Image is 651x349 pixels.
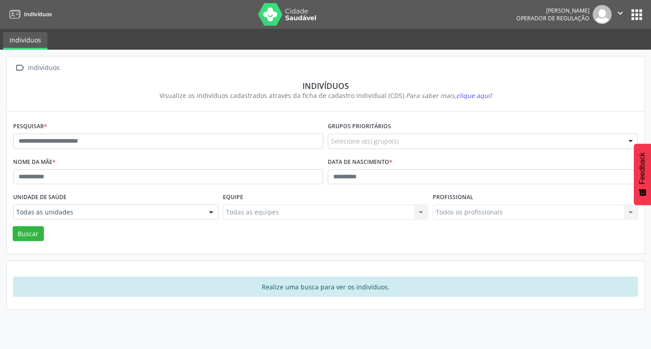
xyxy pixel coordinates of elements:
[328,155,392,169] label: Data de nascimento
[13,277,638,297] div: Realize uma busca para ver os indivíduos.
[13,61,61,74] a:  Indivíduos
[13,61,26,74] i: 
[328,120,391,134] label: Grupos prioritários
[516,14,590,22] span: Operador de regulação
[634,144,651,205] button: Feedback - Mostrar pesquisa
[19,81,632,91] div: Indivíduos
[615,8,625,18] i: 
[13,155,56,169] label: Nome da mãe
[13,120,47,134] label: Pesquisar
[612,5,629,24] button: 
[6,7,52,22] a: Indivíduos
[16,208,200,217] span: Todas as unidades
[433,191,473,205] label: Profissional
[516,7,590,14] div: [PERSON_NAME]
[593,5,612,24] img: img
[19,91,632,100] div: Visualize os indivíduos cadastrados através da ficha de cadastro individual (CDS).
[13,191,66,205] label: Unidade de saúde
[456,91,492,100] span: clique aqui!
[406,91,492,100] i: Para saber mais,
[638,153,646,184] span: Feedback
[13,226,44,242] button: Buscar
[331,136,399,146] span: Selecione o(s) grupo(s)
[3,32,47,50] a: Indivíduos
[629,7,645,23] button: apps
[24,10,52,18] span: Indivíduos
[223,191,243,205] label: Equipe
[26,61,61,74] div: Indivíduos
